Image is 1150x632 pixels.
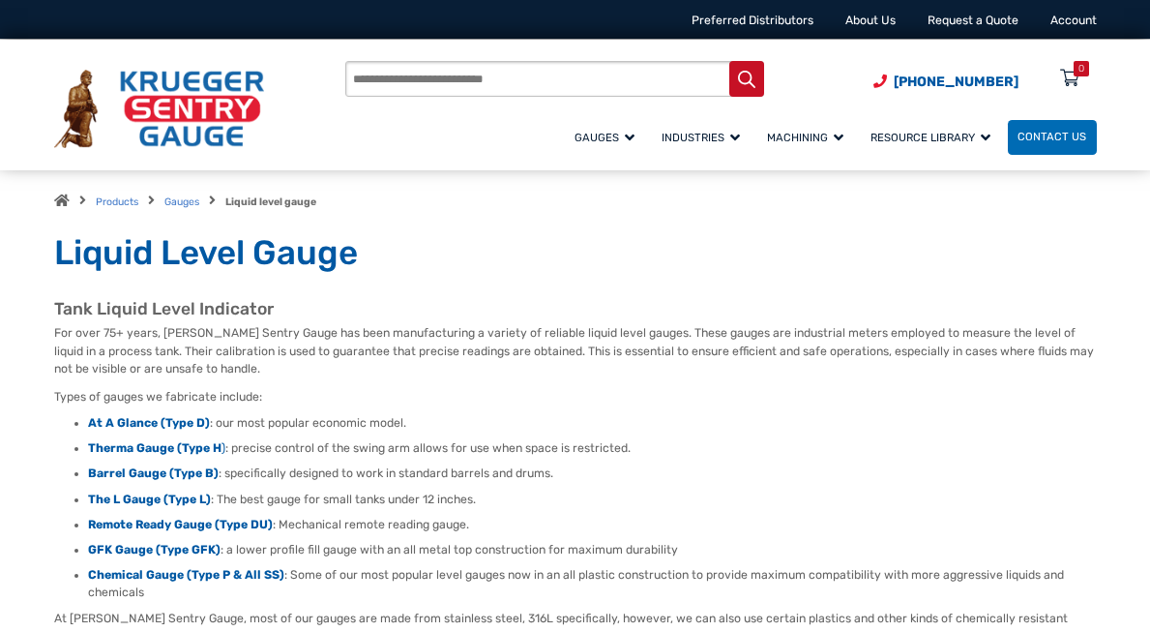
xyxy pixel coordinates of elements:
a: At A Glance (Type D) [88,416,210,430]
p: For over 75+ years, [PERSON_NAME] Sentry Gauge has been manufacturing a variety of reliable liqui... [54,324,1097,377]
span: Industries [662,131,740,144]
a: Industries [652,117,757,157]
a: The L Gauge (Type L) [88,493,211,506]
li: : our most popular economic model. [88,415,1097,433]
li: : Some of our most popular level gauges now in an all plastic construction to provide maximum com... [88,567,1097,601]
li: : specifically designed to work in standard barrels and drums. [88,466,1097,483]
a: Chemical Gauge (Type P & All SS) [88,568,284,582]
a: Machining [757,117,861,157]
a: Barrel Gauge (Type B) [88,466,219,480]
p: Types of gauges we fabricate include: [54,388,1097,406]
span: Contact Us [1017,130,1086,143]
strong: Liquid level gauge [225,196,316,208]
a: Therma Gauge (Type H) [88,441,225,455]
span: Resource Library [870,131,990,144]
a: Resource Library [861,117,1008,157]
a: Remote Ready Gauge (Type DU) [88,518,273,531]
li: : Mechanical remote reading gauge. [88,517,1097,534]
a: Phone Number (920) 434-8860 [873,72,1018,92]
a: GFK Gauge (Type GFK) [88,543,221,557]
h1: Liquid Level Gauge [54,232,1097,275]
a: Account [1050,14,1097,27]
h2: Tank Liquid Level Indicator [54,299,1097,320]
span: Gauges [575,131,634,144]
a: Gauges [565,117,652,157]
img: Krueger Sentry Gauge [54,70,264,147]
a: Products [96,196,138,208]
a: Preferred Distributors [692,14,813,27]
li: : precise control of the swing arm allows for use when space is restricted. [88,440,1097,458]
a: About Us [845,14,896,27]
li: : a lower profile fill gauge with an all metal top construction for maximum durability [88,542,1097,559]
div: 0 [1078,61,1084,76]
a: Contact Us [1008,120,1097,155]
strong: Therma Gauge (Type H [88,441,221,455]
a: Request a Quote [928,14,1018,27]
span: Machining [767,131,843,144]
li: : The best gauge for small tanks under 12 inches. [88,492,1097,509]
a: Gauges [164,196,199,208]
span: [PHONE_NUMBER] [894,74,1018,90]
